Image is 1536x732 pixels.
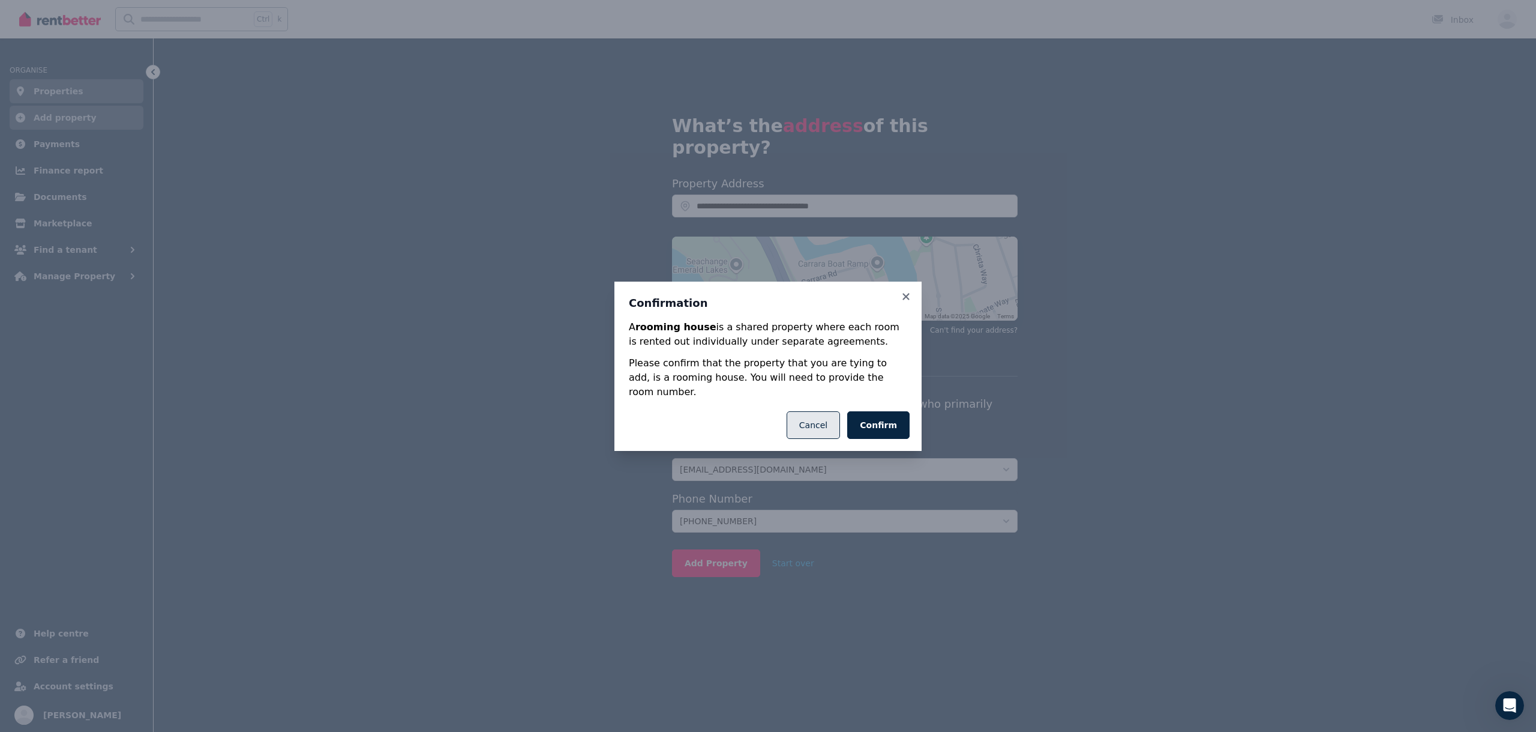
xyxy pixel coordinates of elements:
[629,320,907,349] p: A is a shared property where each room is rented out individually under separate agreements.
[635,321,716,333] strong: rooming house
[629,296,907,310] h3: Confirmation
[1495,691,1524,720] iframe: Intercom live chat
[629,356,907,399] p: Please confirm that the property that you are tying to add, is a rooming house. You will need to ...
[847,411,910,439] button: Confirm
[787,411,840,439] button: Cancel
